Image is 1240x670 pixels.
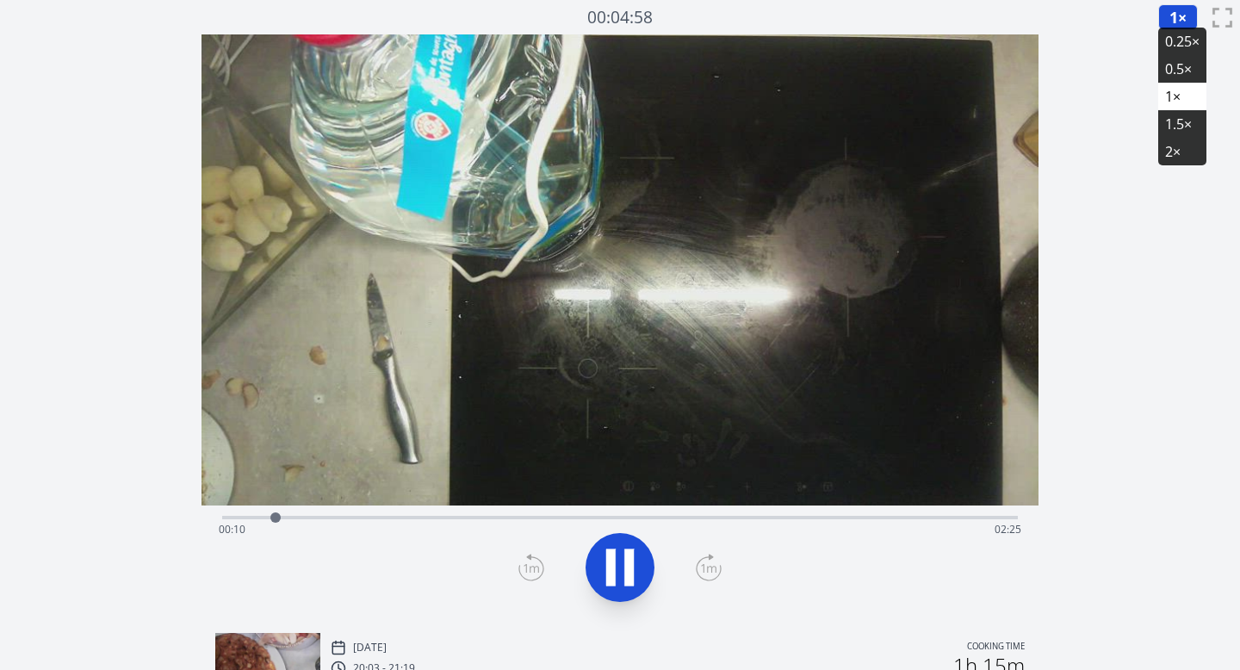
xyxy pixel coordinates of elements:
span: 1 [1169,7,1178,28]
p: Cooking time [967,640,1025,655]
li: 0.25× [1158,28,1206,55]
li: 2× [1158,138,1206,165]
a: 00:04:58 [587,5,653,30]
button: 1× [1158,4,1198,30]
span: 00:10 [219,522,245,537]
li: 1× [1158,83,1206,110]
span: 02:25 [995,522,1021,537]
p: [DATE] [353,641,387,654]
li: 1.5× [1158,110,1206,138]
li: 0.5× [1158,55,1206,83]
